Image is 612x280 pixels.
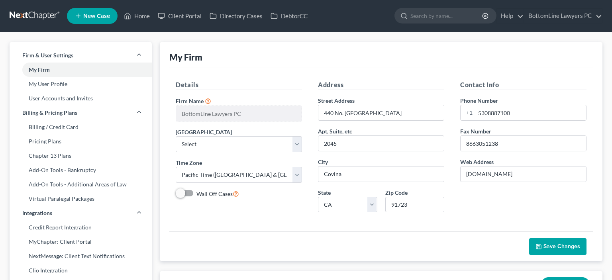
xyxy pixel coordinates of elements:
a: Help [497,9,524,23]
input: Enter fax... [461,136,586,151]
span: Billing & Pricing Plans [22,109,77,117]
a: Chapter 13 Plans [10,149,152,163]
input: Enter name... [176,106,302,121]
span: Integrations [22,209,52,217]
h5: Contact Info [460,80,586,90]
div: +1 [461,105,475,120]
div: My Firm [169,51,202,63]
input: XXXXX [385,197,445,213]
a: Directory Cases [206,9,267,23]
input: Search by name... [410,8,483,23]
a: Billing / Credit Card [10,120,152,134]
label: Zip Code [385,188,408,197]
input: Enter phone... [475,105,586,120]
h5: Details [176,80,302,90]
a: Virtual Paralegal Packages [10,192,152,206]
input: (optional) [318,136,444,151]
label: Fax Number [460,127,491,135]
button: Save Changes [529,238,586,255]
a: Firm & User Settings [10,48,152,63]
a: Billing & Pricing Plans [10,106,152,120]
label: City [318,158,328,166]
input: Enter address... [318,105,444,120]
span: Firm Name [176,98,204,104]
a: Clio Integration [10,263,152,278]
a: NextMessage: Client Text Notifications [10,249,152,263]
a: My Firm [10,63,152,77]
span: Wall Off Cases [196,190,233,197]
label: Web Address [460,158,494,166]
a: Pricing Plans [10,134,152,149]
label: [GEOGRAPHIC_DATA] [176,128,232,136]
a: User Accounts and Invites [10,91,152,106]
a: Client Portal [154,9,206,23]
a: Add-On Tools - Bankruptcy [10,163,152,177]
input: Enter web address.... [461,166,586,182]
a: Add-On Tools - Additional Areas of Law [10,177,152,192]
input: Enter city... [318,166,444,182]
a: MyChapter: Client Portal [10,235,152,249]
a: BottomLine Lawyers PC [524,9,602,23]
h5: Address [318,80,444,90]
a: DebtorCC [267,9,312,23]
span: Save Changes [543,243,580,250]
span: New Case [83,13,110,19]
a: Integrations [10,206,152,220]
span: Firm & User Settings [22,51,73,59]
a: Credit Report Integration [10,220,152,235]
label: Time Zone [176,159,202,167]
a: Home [120,9,154,23]
label: Street Address [318,96,355,105]
a: My User Profile [10,77,152,91]
label: Apt, Suite, etc [318,127,352,135]
label: State [318,188,331,197]
label: Phone Number [460,96,498,105]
